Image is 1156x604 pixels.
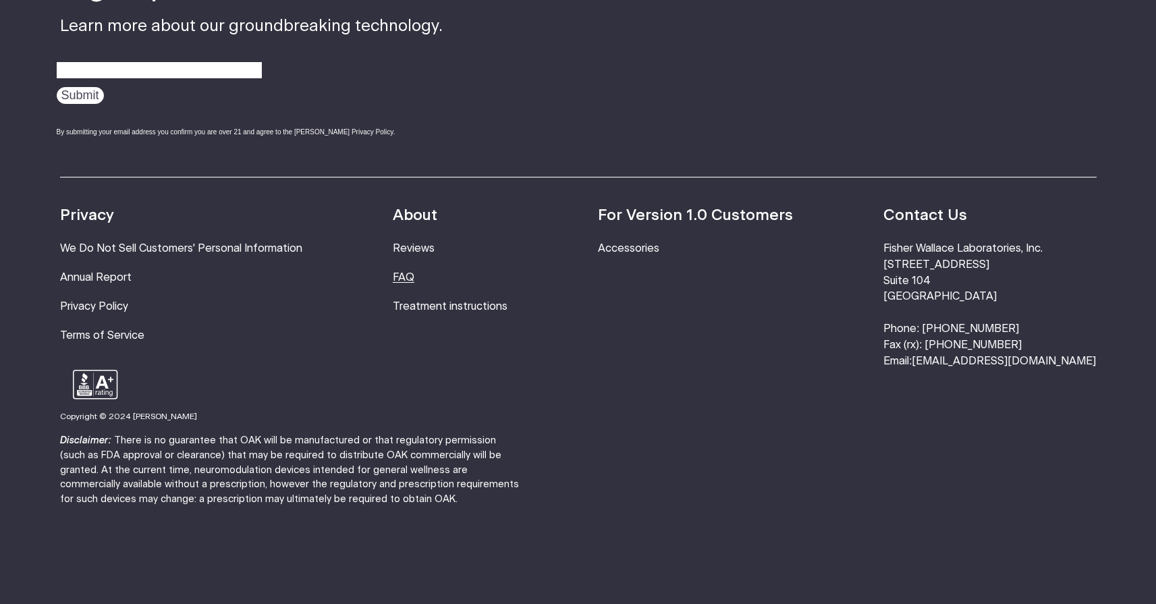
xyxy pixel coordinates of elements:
strong: Contact Us [883,208,967,223]
small: Copyright © 2024 [PERSON_NAME] [60,412,197,420]
a: Privacy Policy [60,301,128,312]
a: Terms of Service [60,330,144,341]
strong: Disclaimer: [60,435,111,445]
div: By submitting your email address you confirm you are over 21 and agree to the [PERSON_NAME] Priva... [57,127,443,137]
a: Annual Report [60,272,132,283]
strong: About [393,208,437,223]
strong: For Version 1.0 Customers [598,208,793,223]
a: Accessories [598,243,659,254]
p: There is no guarantee that OAK will be manufactured or that regulatory permission (such as FDA ap... [60,433,519,506]
strong: Privacy [60,208,114,223]
a: Treatment instructions [393,301,507,312]
a: Reviews [393,243,435,254]
input: Submit [57,87,104,104]
li: Fisher Wallace Laboratories, Inc. [STREET_ADDRESS] Suite 104 [GEOGRAPHIC_DATA] Phone: [PHONE_NUMB... [883,241,1096,370]
a: We Do Not Sell Customers' Personal Information [60,243,302,254]
a: [EMAIL_ADDRESS][DOMAIN_NAME] [912,356,1096,366]
a: FAQ [393,272,414,283]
